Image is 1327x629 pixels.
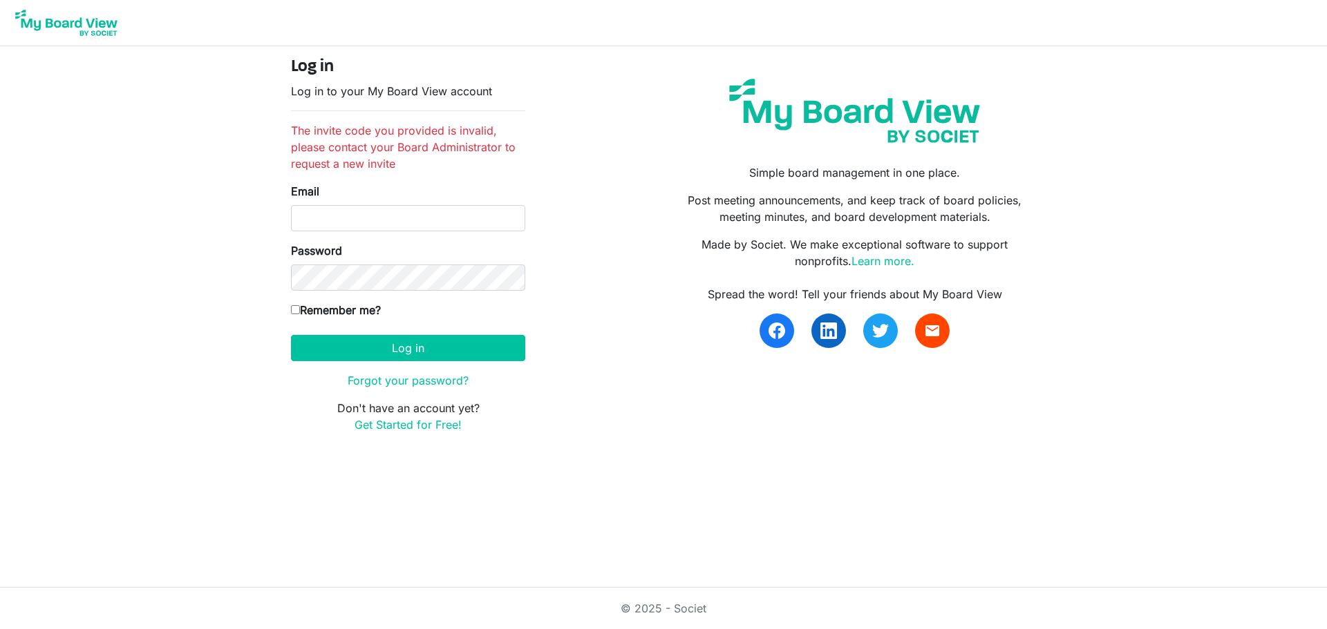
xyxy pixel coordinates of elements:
p: Made by Societ. We make exceptional software to support nonprofits. [674,236,1036,269]
label: Password [291,242,342,259]
a: Get Started for Free! [355,418,462,432]
p: Don't have an account yet? [291,400,525,433]
a: email [915,313,950,348]
span: email [924,322,941,339]
p: Log in to your My Board View account [291,83,525,99]
input: Remember me? [291,305,300,314]
p: Simple board management in one place. [674,164,1036,181]
label: Remember me? [291,302,381,318]
img: twitter.svg [872,322,889,339]
a: Forgot your password? [348,374,469,387]
li: The invite code you provided is invalid, please contact your Board Administrator to request a new... [291,122,525,172]
p: Post meeting announcements, and keep track of board policies, meeting minutes, and board developm... [674,192,1036,225]
div: Spread the word! Tell your friends about My Board View [674,286,1036,302]
button: Log in [291,335,525,361]
a: © 2025 - Societ [621,601,706,615]
img: My Board View Logo [11,6,122,40]
label: Email [291,183,319,200]
img: facebook.svg [769,322,785,339]
h4: Log in [291,57,525,77]
a: Learn more. [851,254,914,268]
img: my-board-view-societ.svg [719,68,990,153]
img: linkedin.svg [820,322,837,339]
